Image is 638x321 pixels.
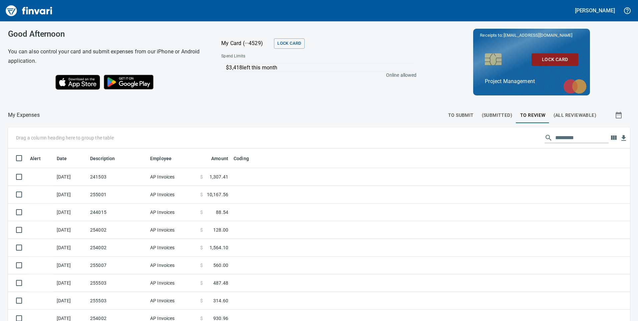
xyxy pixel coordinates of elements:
[482,111,512,119] span: (Submitted)
[537,55,573,64] span: Lock Card
[554,111,596,119] span: (All Reviewable)
[560,76,590,97] img: mastercard.svg
[150,154,180,163] span: Employee
[234,154,258,163] span: Coding
[87,168,147,186] td: 241503
[8,111,40,119] nav: breadcrumb
[609,107,630,123] button: Show transactions within a particular date range
[503,32,573,38] span: [EMAIL_ADDRESS][DOMAIN_NAME]
[30,154,49,163] span: Alert
[210,174,228,180] span: 1,307.41
[485,77,578,85] p: Project Management
[213,280,228,286] span: 487.48
[575,7,615,14] h5: [PERSON_NAME]
[200,209,203,216] span: $
[54,239,87,257] td: [DATE]
[216,209,228,216] span: 88.54
[274,38,304,49] button: Lock Card
[54,221,87,239] td: [DATE]
[532,53,578,66] button: Lock Card
[87,186,147,204] td: 255001
[200,262,203,269] span: $
[8,29,205,39] h3: Good Afternoon
[150,154,172,163] span: Employee
[54,274,87,292] td: [DATE]
[221,39,271,47] p: My Card (···4529)
[520,111,546,119] span: To Review
[100,71,157,93] img: Get it on Google Play
[54,186,87,204] td: [DATE]
[221,53,330,60] span: Spend Limits
[200,280,203,286] span: $
[480,32,583,39] p: Receipts to:
[147,221,198,239] td: AP Invoices
[210,244,228,251] span: 1,564.10
[54,168,87,186] td: [DATE]
[54,292,87,310] td: [DATE]
[8,47,205,66] h6: You can also control your card and submit expenses from our iPhone or Android application.
[90,154,115,163] span: Description
[147,292,198,310] td: AP Invoices
[57,154,76,163] span: Date
[203,154,228,163] span: Amount
[609,133,619,143] button: Choose columns to display
[87,239,147,257] td: 254002
[54,257,87,274] td: [DATE]
[234,154,249,163] span: Coding
[200,174,203,180] span: $
[147,186,198,204] td: AP Invoices
[226,64,413,72] p: $3,418 left this month
[87,257,147,274] td: 255007
[448,111,474,119] span: To Submit
[87,274,147,292] td: 255503
[16,134,114,141] p: Drag a column heading here to group the table
[87,204,147,221] td: 244015
[87,221,147,239] td: 254002
[619,133,629,143] button: Download Table
[200,191,203,198] span: $
[213,297,228,304] span: 314.60
[147,257,198,274] td: AP Invoices
[200,244,203,251] span: $
[200,297,203,304] span: $
[147,239,198,257] td: AP Invoices
[8,111,40,119] p: My Expenses
[54,204,87,221] td: [DATE]
[213,227,228,233] span: 128.00
[211,154,228,163] span: Amount
[147,204,198,221] td: AP Invoices
[213,262,228,269] span: 560.00
[57,154,67,163] span: Date
[147,168,198,186] td: AP Invoices
[207,191,228,198] span: 10,167.56
[4,3,54,19] img: Finvari
[277,40,301,47] span: Lock Card
[573,5,617,16] button: [PERSON_NAME]
[87,292,147,310] td: 255503
[216,72,416,78] p: Online allowed
[55,75,100,90] img: Download on the App Store
[30,154,41,163] span: Alert
[90,154,124,163] span: Description
[147,274,198,292] td: AP Invoices
[200,227,203,233] span: $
